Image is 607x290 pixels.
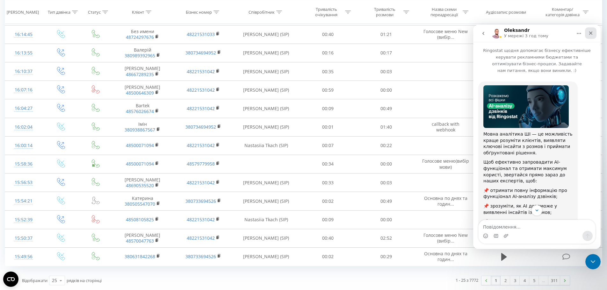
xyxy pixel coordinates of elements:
textarea: Повідомлення... [5,195,122,206]
td: 00:59 [299,81,357,99]
div: [PERSON_NAME] [7,9,39,15]
td: 00:01 [299,118,357,136]
div: 15:49:56 [11,251,36,263]
div: Мовна аналітика ШІ — це можливість краще розуміти клієнтів, виявляти ключові інсайти з розмов і п... [5,57,105,251]
button: Завантажити вкладений файл [30,209,35,214]
td: 00:40 [299,229,357,247]
div: 📌 зрозуміти, як АІ допоможе у виявленні інсайтів із розмов; [10,178,99,191]
span: рядків на сторінці [67,278,102,283]
td: 00:03 [357,62,416,81]
a: 48500071094 [126,142,154,148]
div: Назва схеми переадресації [427,7,461,18]
a: 48221531042 [187,216,215,223]
a: 380733694526 [185,198,216,204]
a: 48221531042 [187,105,215,111]
td: [PERSON_NAME] (SIP) [234,44,299,62]
div: Бізнес номер [186,9,212,15]
td: 00:00 [357,81,416,99]
a: 48576026674 [126,108,154,114]
td: 00:03 [357,173,416,192]
div: Щоб ефективно запровадити AI-функціонал та отримати максимум користі, звертайся прямо зараз до на... [10,134,99,159]
td: 00:00 [357,210,416,229]
td: Голосове меню(вибір мови) [415,155,476,173]
a: 48508105825 [126,216,154,223]
iframe: Intercom live chat [585,254,601,269]
td: [PERSON_NAME] (SIP) [234,173,299,192]
td: 00:49 [357,192,416,210]
a: 1 [491,276,501,285]
a: 380938867567 [125,127,155,133]
div: Аудіозапис розмови [486,9,526,15]
span: Голосове меню New (вибір... [423,232,468,244]
a: 380631842268 [125,253,155,259]
td: [PERSON_NAME] (SIP) [234,25,299,44]
div: 16:00:14 [11,139,36,152]
td: [PERSON_NAME] (SIP) [234,229,299,247]
a: 48221531042 [187,180,215,186]
a: 48221531042 [187,87,215,93]
div: Тип дзвінка [48,9,70,15]
span: Основна по днях та годин... [424,251,467,262]
td: 00:17 [357,44,416,62]
a: 48221531042 [187,142,215,148]
td: 00:00 [357,155,416,173]
iframe: Intercom live chat [473,25,601,249]
td: [PERSON_NAME] (SIP) [234,118,299,136]
td: [PERSON_NAME] (SIP) [234,99,299,118]
div: 16:07:16 [11,84,36,96]
div: 16:13:55 [11,47,36,59]
a: 48221531042 [187,68,215,74]
button: Надіслати повідомлення… [109,206,119,216]
div: Мовна аналітика ШІ — це можливість краще розуміти клієнтів, виявляти ключові інсайти з розмов і п... [10,106,99,131]
div: Тривалість розмови [368,7,402,18]
a: 380505547070 [125,201,155,207]
td: 00:34 [299,155,357,173]
div: Oleksandr каже… [5,57,122,265]
td: [PERSON_NAME] [112,173,173,192]
td: [PERSON_NAME] (SIP) [234,81,299,99]
div: Коментар/категорія дзвінка [544,7,581,18]
td: [PERSON_NAME] (SIP) [234,247,299,266]
a: 48500071094 [126,161,154,167]
div: … [539,276,548,285]
span: Основна по днях та годин... [424,195,467,207]
td: Nastasiia Tkach (SIP) [234,210,299,229]
td: callback with webhook [415,118,476,136]
div: 15:58:36 [11,158,36,170]
a: 2 [501,276,510,285]
a: 48221531033 [187,31,215,37]
td: [PERSON_NAME] [112,62,173,81]
td: 00:22 [357,136,416,155]
button: вибір GIF-файлів [20,209,25,214]
td: Валерій [112,44,173,62]
span: Відображати [22,278,47,283]
td: 02:52 [357,229,416,247]
a: 380733694526 [185,253,216,259]
span: Голосове меню New (вибір... [423,28,468,40]
td: Nastasiia Tkach (SIP) [234,136,299,155]
button: Вибір емодзі [10,209,15,214]
div: 15:52:39 [11,214,36,226]
a: 380734694952 [185,50,216,56]
td: Без имени [112,25,173,44]
td: 00:02 [299,247,357,266]
td: [PERSON_NAME] (SIP) [234,62,299,81]
a: 48667289235 [126,71,154,77]
td: 00:07 [299,136,357,155]
td: 00:09 [299,210,357,229]
a: 48570047763 [126,238,154,244]
td: 01:21 [357,25,416,44]
a: 48579779958 [187,161,215,167]
div: Співробітник [249,9,275,15]
td: Bartek [112,99,173,118]
a: 380989392965 [125,53,155,59]
div: Тривалість очікування [309,7,343,18]
a: 311 [548,276,560,285]
td: 00:49 [357,99,416,118]
div: 16:02:04 [11,121,36,133]
div: Клієнт [132,9,144,15]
